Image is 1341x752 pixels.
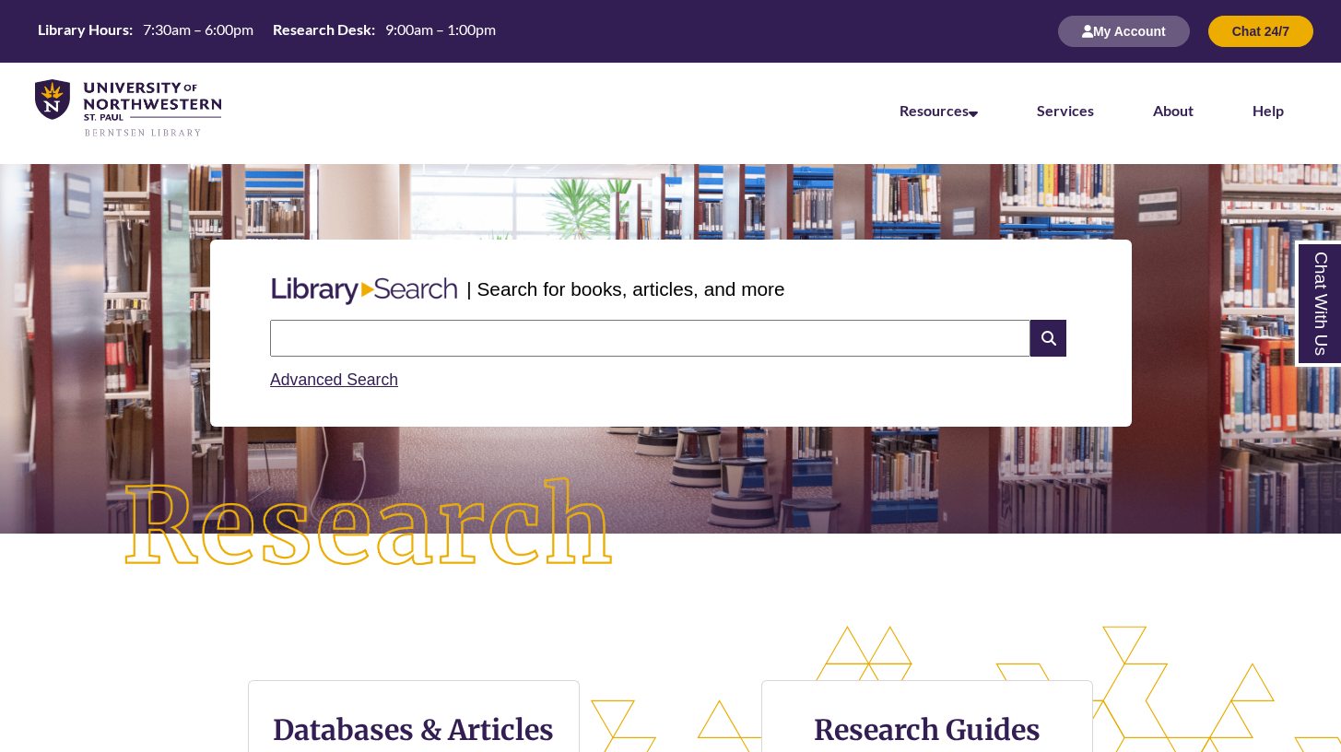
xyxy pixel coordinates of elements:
img: Research [67,423,671,633]
img: Libary Search [263,270,466,312]
table: Hours Today [30,19,503,42]
h3: Research Guides [777,712,1077,747]
a: Help [1253,101,1284,119]
p: | Search for books, articles, and more [466,275,784,303]
a: About [1153,101,1194,119]
a: Services [1037,101,1094,119]
img: UNWSP Library Logo [35,79,221,138]
a: Resources [900,101,978,119]
button: My Account [1058,16,1190,47]
th: Research Desk: [265,19,378,40]
a: Chat 24/7 [1208,23,1313,39]
th: Library Hours: [30,19,135,40]
a: My Account [1058,23,1190,39]
button: Chat 24/7 [1208,16,1313,47]
span: 9:00am – 1:00pm [385,20,496,38]
h3: Databases & Articles [264,712,564,747]
a: Hours Today [30,19,503,44]
span: 7:30am – 6:00pm [143,20,253,38]
a: Advanced Search [270,370,398,389]
i: Search [1030,320,1065,357]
